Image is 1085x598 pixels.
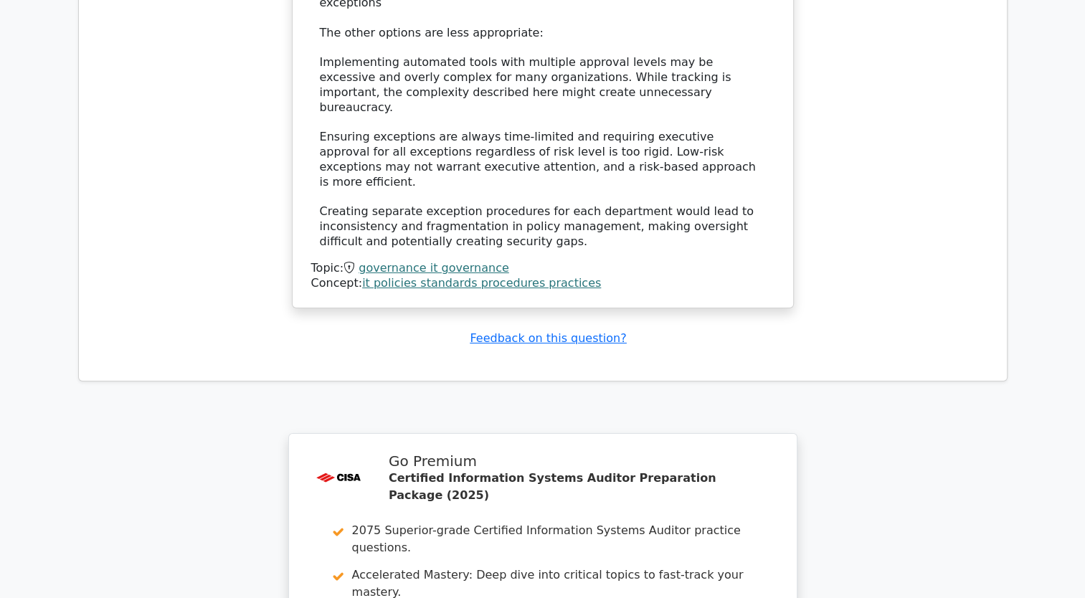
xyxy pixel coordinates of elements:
[311,276,774,291] div: Concept:
[362,276,601,290] a: it policies standards procedures practices
[470,331,626,345] a: Feedback on this question?
[311,261,774,276] div: Topic:
[359,261,508,275] a: governance it governance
